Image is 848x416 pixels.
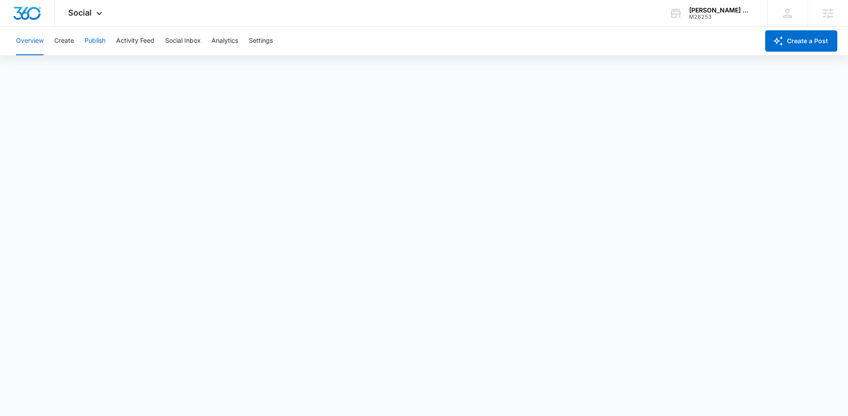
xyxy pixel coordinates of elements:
button: Create [54,27,74,55]
button: Create a Post [765,30,837,52]
button: Analytics [211,27,238,55]
button: Settings [249,27,273,55]
div: account name [689,7,754,14]
button: Activity Feed [116,27,154,55]
button: Publish [85,27,105,55]
div: account id [689,14,754,20]
button: Overview [16,27,44,55]
button: Social Inbox [165,27,201,55]
span: Social [68,8,92,17]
